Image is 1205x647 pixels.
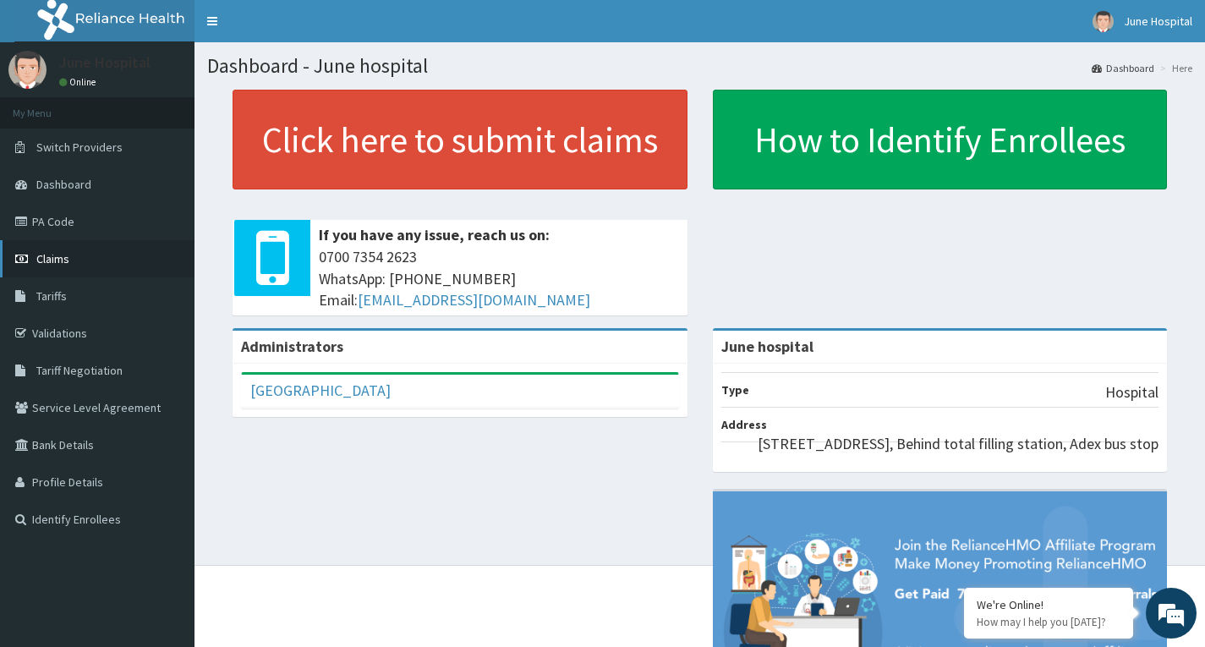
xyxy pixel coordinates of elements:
[59,76,100,88] a: Online
[1105,381,1158,403] p: Hospital
[8,51,47,89] img: User Image
[8,462,322,521] textarea: Type your message and hit 'Enter'
[1092,61,1154,75] a: Dashboard
[977,597,1120,612] div: We're Online!
[233,90,687,189] a: Click here to submit claims
[758,433,1158,455] p: [STREET_ADDRESS], Behind total filling station, Adex bus stop
[36,363,123,378] span: Tariff Negotiation
[36,251,69,266] span: Claims
[319,246,679,311] span: 0700 7354 2623 WhatsApp: [PHONE_NUMBER] Email:
[721,382,749,398] b: Type
[721,417,767,432] b: Address
[59,55,151,70] p: June Hospital
[36,177,91,192] span: Dashboard
[36,288,67,304] span: Tariffs
[277,8,318,49] div: Minimize live chat window
[98,213,233,384] span: We're online!
[36,140,123,155] span: Switch Providers
[319,225,550,244] b: If you have any issue, reach us on:
[207,55,1192,77] h1: Dashboard - June hospital
[1124,14,1192,29] span: June Hospital
[241,337,343,356] b: Administrators
[1093,11,1114,32] img: User Image
[713,90,1168,189] a: How to Identify Enrollees
[977,615,1120,629] p: How may I help you today?
[88,95,284,117] div: Chat with us now
[31,85,68,127] img: d_794563401_company_1708531726252_794563401
[358,290,590,310] a: [EMAIL_ADDRESS][DOMAIN_NAME]
[250,381,391,400] a: [GEOGRAPHIC_DATA]
[721,337,813,356] strong: June hospital
[1156,61,1192,75] li: Here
